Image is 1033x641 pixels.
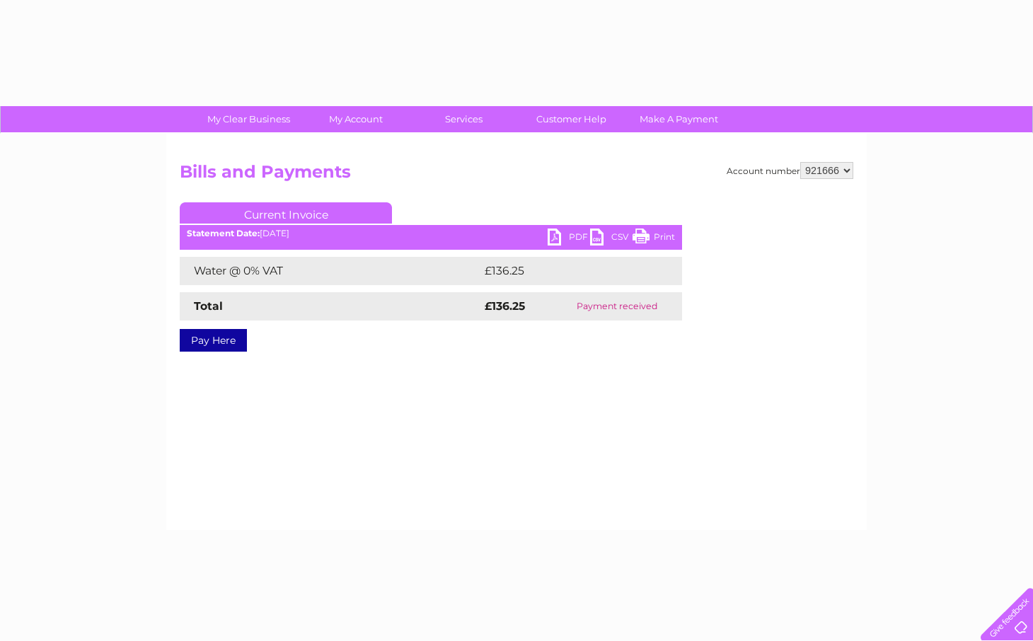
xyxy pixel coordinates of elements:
[513,106,630,132] a: Customer Help
[481,257,656,285] td: £136.25
[180,257,481,285] td: Water @ 0% VAT
[187,228,260,238] b: Statement Date:
[590,229,633,249] a: CSV
[180,202,392,224] a: Current Invoice
[548,229,590,249] a: PDF
[194,299,223,313] strong: Total
[405,106,522,132] a: Services
[190,106,307,132] a: My Clear Business
[552,292,682,320] td: Payment received
[485,299,525,313] strong: £136.25
[298,106,415,132] a: My Account
[621,106,737,132] a: Make A Payment
[727,162,853,179] div: Account number
[180,329,247,352] a: Pay Here
[633,229,675,249] a: Print
[180,162,853,189] h2: Bills and Payments
[180,229,682,238] div: [DATE]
